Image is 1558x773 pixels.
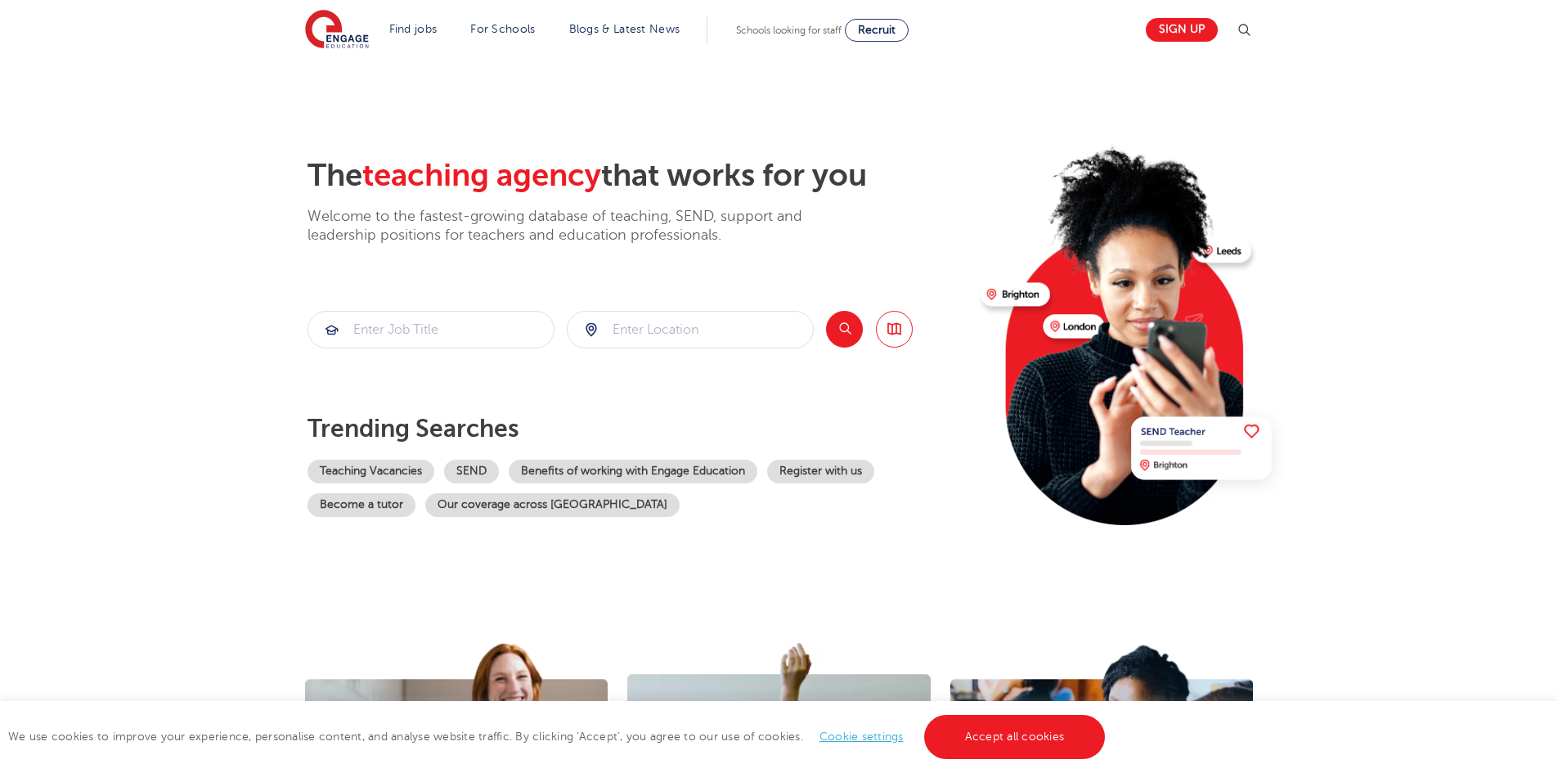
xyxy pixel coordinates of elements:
[1146,18,1218,42] a: Sign up
[567,311,814,348] div: Submit
[389,23,438,35] a: Find jobs
[8,730,1109,743] span: We use cookies to improve your experience, personalise content, and analyse website traffic. By c...
[308,414,968,443] p: Trending searches
[767,460,874,483] a: Register with us
[924,715,1106,759] a: Accept all cookies
[362,158,601,193] span: teaching agency
[305,10,369,51] img: Engage Education
[444,460,499,483] a: SEND
[819,730,904,743] a: Cookie settings
[569,23,680,35] a: Blogs & Latest News
[826,311,863,348] button: Search
[308,493,415,517] a: Become a tutor
[308,312,554,348] input: Submit
[568,312,813,348] input: Submit
[308,460,434,483] a: Teaching Vacancies
[509,460,757,483] a: Benefits of working with Engage Education
[308,207,847,245] p: Welcome to the fastest-growing database of teaching, SEND, support and leadership positions for t...
[308,157,968,195] h2: The that works for you
[858,24,896,36] span: Recruit
[845,19,909,42] a: Recruit
[308,311,555,348] div: Submit
[736,25,842,36] span: Schools looking for staff
[425,493,680,517] a: Our coverage across [GEOGRAPHIC_DATA]
[470,23,535,35] a: For Schools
